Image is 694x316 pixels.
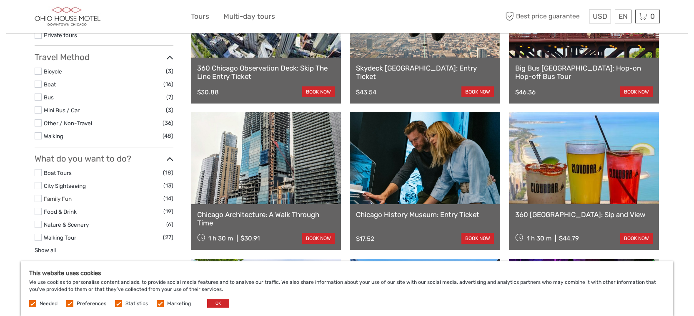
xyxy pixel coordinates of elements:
[44,68,62,75] a: Bicycle
[44,169,72,176] a: Boat Tours
[208,235,233,242] span: 1 h 30 m
[35,6,100,27] img: 3101-5f173314-3881-44ff-8cd4-7e9676bc0d33_logo_small.jpg
[197,88,219,96] div: $30.88
[12,15,94,21] p: We're away right now. Please check back later!
[461,86,494,97] a: book now
[504,10,587,23] span: Best price guarantee
[166,92,173,102] span: (7)
[40,300,58,307] label: Needed
[44,107,80,114] a: Mini Bus / Car
[166,66,173,76] span: (3)
[44,208,77,215] a: Food & Drink
[44,234,76,241] a: Walking Tour
[166,105,173,115] span: (3)
[461,233,494,244] a: book now
[356,210,494,219] a: Chicago History Museum: Entry Ticket
[44,182,86,189] a: City Sightseeing
[615,10,631,23] div: EN
[163,131,173,141] span: (48)
[649,12,656,20] span: 0
[559,235,579,242] div: $44.79
[620,86,653,97] a: book now
[197,210,335,228] a: Chicago Architecture: A Walk Through Time
[44,195,72,202] a: Family Fun
[197,64,335,81] a: 360 Chicago Observation Deck: Skip The Line Entry Ticket
[302,233,335,244] a: book now
[44,221,89,228] a: Nature & Scenery
[207,299,229,308] button: OK
[125,300,148,307] label: Statistics
[356,88,376,96] div: $43.54
[620,233,653,244] a: book now
[167,300,191,307] label: Marketing
[515,88,536,96] div: $46.36
[96,13,106,23] button: Open LiveChat chat widget
[44,81,56,88] a: Boat
[35,154,173,164] h3: What do you want to do?
[163,233,173,242] span: (27)
[593,12,607,20] span: USD
[163,118,173,128] span: (36)
[166,220,173,229] span: (6)
[223,10,275,23] a: Multi-day tours
[163,168,173,177] span: (18)
[356,235,374,243] div: $17.52
[44,94,54,101] a: Bus
[302,86,335,97] a: book now
[21,261,673,316] div: We use cookies to personalise content and ads, to provide social media features and to analyse ou...
[356,64,494,81] a: Skydeck [GEOGRAPHIC_DATA]: Entry Ticket
[191,10,209,23] a: Tours
[515,210,653,219] a: 360 [GEOGRAPHIC_DATA]: Sip and View
[163,207,173,216] span: (19)
[241,235,260,242] div: $30.91
[44,133,63,139] a: Walking
[515,64,653,81] a: Big Bus [GEOGRAPHIC_DATA]: Hop-on Hop-off Bus Tour
[77,300,106,307] label: Preferences
[163,181,173,190] span: (13)
[35,247,56,253] a: Show all
[29,270,665,277] h5: This website uses cookies
[163,79,173,89] span: (16)
[44,32,77,38] a: Private tours
[35,52,173,62] h3: Travel Method
[527,235,551,242] span: 1 h 30 m
[163,194,173,203] span: (14)
[44,120,92,126] a: Other / Non-Travel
